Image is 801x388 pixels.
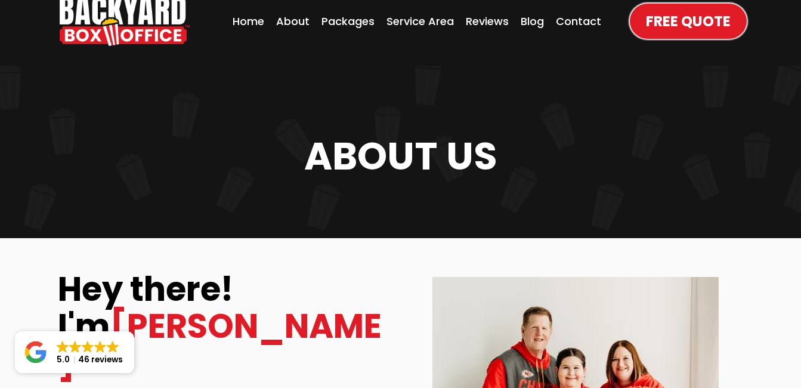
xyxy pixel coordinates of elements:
[273,10,313,33] a: About
[383,10,457,33] a: Service Area
[229,10,268,33] a: Home
[646,11,731,32] span: Free Quote
[552,10,605,33] a: Contact
[58,303,382,387] span: [PERSON_NAME]
[462,10,512,33] a: Reviews
[55,137,747,175] h1: About Us
[630,4,747,39] a: Free Quote
[15,331,134,373] a: Close GoogleGoogleGoogleGoogleGoogle 5.046 reviews
[517,10,548,33] a: Blog
[318,10,378,33] a: Packages
[58,308,398,381] p: I'm
[58,271,398,308] h1: Hey there!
